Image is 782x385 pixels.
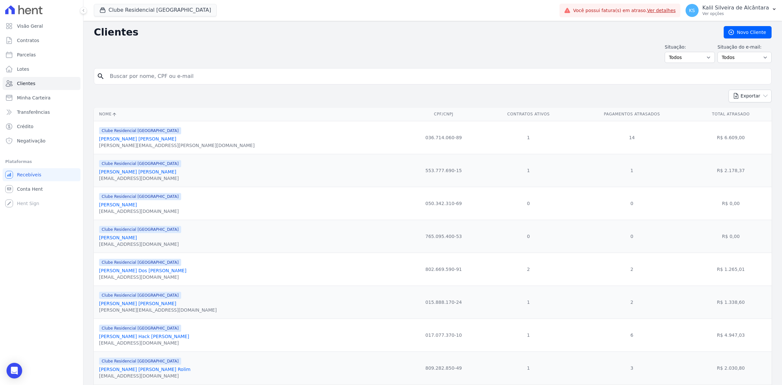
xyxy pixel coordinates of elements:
[99,208,181,215] div: [EMAIL_ADDRESS][DOMAIN_NAME]
[404,253,483,286] td: 802.669.590-91
[94,4,217,16] button: Clube Residencial [GEOGRAPHIC_DATA]
[404,187,483,220] td: 050.342.310-69
[404,220,483,253] td: 765.095.400-53
[106,70,769,83] input: Buscar por nome, CPF ou e-mail
[99,301,176,306] a: [PERSON_NAME] [PERSON_NAME]
[574,108,690,121] th: Pagamentos Atrasados
[3,120,80,133] a: Crédito
[483,286,574,318] td: 1
[94,26,713,38] h2: Clientes
[17,23,43,29] span: Visão Geral
[17,37,39,44] span: Contratos
[99,226,181,233] span: Clube Residencial [GEOGRAPHIC_DATA]
[99,259,181,266] span: Clube Residencial [GEOGRAPHIC_DATA]
[483,187,574,220] td: 0
[3,20,80,33] a: Visão Geral
[690,220,772,253] td: R$ 0,00
[3,134,80,147] a: Negativação
[99,325,181,332] span: Clube Residencial [GEOGRAPHIC_DATA]
[99,334,189,339] a: [PERSON_NAME] Hack [PERSON_NAME]
[7,363,22,378] div: Open Intercom Messenger
[3,106,80,119] a: Transferências
[483,154,574,187] td: 1
[99,175,181,182] div: [EMAIL_ADDRESS][DOMAIN_NAME]
[3,48,80,61] a: Parcelas
[404,108,483,121] th: CPF/CNPJ
[17,109,50,115] span: Transferências
[17,186,43,192] span: Conta Hent
[99,160,181,167] span: Clube Residencial [GEOGRAPHIC_DATA]
[17,80,35,87] span: Clientes
[574,253,690,286] td: 2
[690,286,772,318] td: R$ 1.338,60
[690,253,772,286] td: R$ 1.265,01
[17,52,36,58] span: Parcelas
[690,121,772,154] td: R$ 6.609,00
[647,8,676,13] a: Ver detalhes
[99,340,189,346] div: [EMAIL_ADDRESS][DOMAIN_NAME]
[574,351,690,384] td: 3
[99,169,176,174] a: [PERSON_NAME] [PERSON_NAME]
[702,11,769,16] p: Ver opções
[17,95,51,101] span: Minha Carteira
[99,142,254,149] div: [PERSON_NAME][EMAIL_ADDRESS][PERSON_NAME][DOMAIN_NAME]
[3,63,80,76] a: Lotes
[690,187,772,220] td: R$ 0,00
[483,253,574,286] td: 2
[17,66,29,72] span: Lotes
[702,5,769,11] p: Kalil Silveira de Alcântara
[3,183,80,196] a: Conta Hent
[3,91,80,104] a: Minha Carteira
[404,351,483,384] td: 809.282.850-49
[483,318,574,351] td: 1
[404,318,483,351] td: 017.077.370-10
[3,168,80,181] a: Recebíveis
[17,138,46,144] span: Negativação
[99,307,217,313] div: [PERSON_NAME][EMAIL_ADDRESS][DOMAIN_NAME]
[729,90,772,102] button: Exportar
[99,136,176,141] a: [PERSON_NAME] [PERSON_NAME]
[99,127,181,134] span: Clube Residencial [GEOGRAPHIC_DATA]
[99,193,181,200] span: Clube Residencial [GEOGRAPHIC_DATA]
[574,121,690,154] td: 14
[483,220,574,253] td: 0
[99,241,181,247] div: [EMAIL_ADDRESS][DOMAIN_NAME]
[690,318,772,351] td: R$ 4.947,03
[574,318,690,351] td: 6
[680,1,782,20] button: KS Kalil Silveira de Alcântara Ver opções
[404,286,483,318] td: 015.888.170-24
[483,121,574,154] td: 1
[99,235,137,240] a: [PERSON_NAME]
[99,202,137,207] a: [PERSON_NAME]
[404,154,483,187] td: 553.777.690-15
[5,158,78,166] div: Plataformas
[574,187,690,220] td: 0
[404,121,483,154] td: 036.714.060-89
[574,154,690,187] td: 1
[574,220,690,253] td: 0
[717,44,772,51] label: Situação do e-mail:
[690,351,772,384] td: R$ 2.030,80
[724,26,772,38] a: Novo Cliente
[573,7,676,14] span: Você possui fatura(s) em atraso.
[483,108,574,121] th: Contratos Ativos
[17,171,41,178] span: Recebíveis
[690,154,772,187] td: R$ 2.178,37
[99,358,181,365] span: Clube Residencial [GEOGRAPHIC_DATA]
[99,268,186,273] a: [PERSON_NAME] Dos [PERSON_NAME]
[690,108,772,121] th: Total Atrasado
[3,77,80,90] a: Clientes
[574,286,690,318] td: 2
[94,108,404,121] th: Nome
[665,44,715,51] label: Situação:
[483,351,574,384] td: 1
[3,34,80,47] a: Contratos
[99,292,181,299] span: Clube Residencial [GEOGRAPHIC_DATA]
[97,72,105,80] i: search
[99,373,191,379] div: [EMAIL_ADDRESS][DOMAIN_NAME]
[99,367,191,372] a: [PERSON_NAME] [PERSON_NAME] Rolim
[689,8,695,13] span: KS
[17,123,34,130] span: Crédito
[99,274,186,280] div: [EMAIL_ADDRESS][DOMAIN_NAME]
